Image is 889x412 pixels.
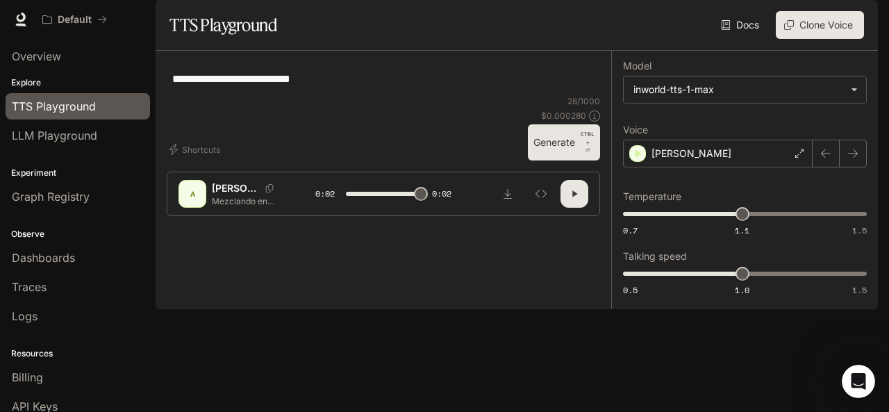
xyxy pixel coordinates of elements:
p: Mezclando en vivo Dj Moonfer [212,195,282,207]
iframe: Intercom live chat [842,365,875,398]
div: inworld-tts-1-max [633,83,844,97]
button: Clone Voice [776,11,864,39]
p: [PERSON_NAME] [212,181,260,195]
button: GenerateCTRL +⏎ [528,124,600,160]
span: 1.5 [852,224,867,236]
div: inworld-tts-1-max [624,76,866,103]
button: Shortcuts [167,138,226,160]
div: A [181,183,203,205]
p: Model [623,61,651,71]
span: 1.0 [735,284,749,296]
button: Copy Voice ID [260,184,279,192]
button: Download audio [494,180,522,208]
span: 1.1 [735,224,749,236]
p: Talking speed [623,252,687,261]
button: All workspaces [36,6,113,33]
p: $ 0.000280 [541,110,586,122]
span: 0.5 [623,284,638,296]
h1: TTS Playground [169,11,277,39]
button: Inspect [527,180,555,208]
p: Voice [623,125,648,135]
span: 1.5 [852,284,867,296]
p: Default [58,14,92,26]
span: 0.7 [623,224,638,236]
p: 28 / 1000 [567,95,600,107]
span: 0:02 [315,187,335,201]
p: [PERSON_NAME] [651,147,731,160]
p: ⏎ [581,130,595,155]
p: CTRL + [581,130,595,147]
span: 0:02 [432,187,451,201]
p: Temperature [623,192,681,201]
a: Docs [718,11,765,39]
